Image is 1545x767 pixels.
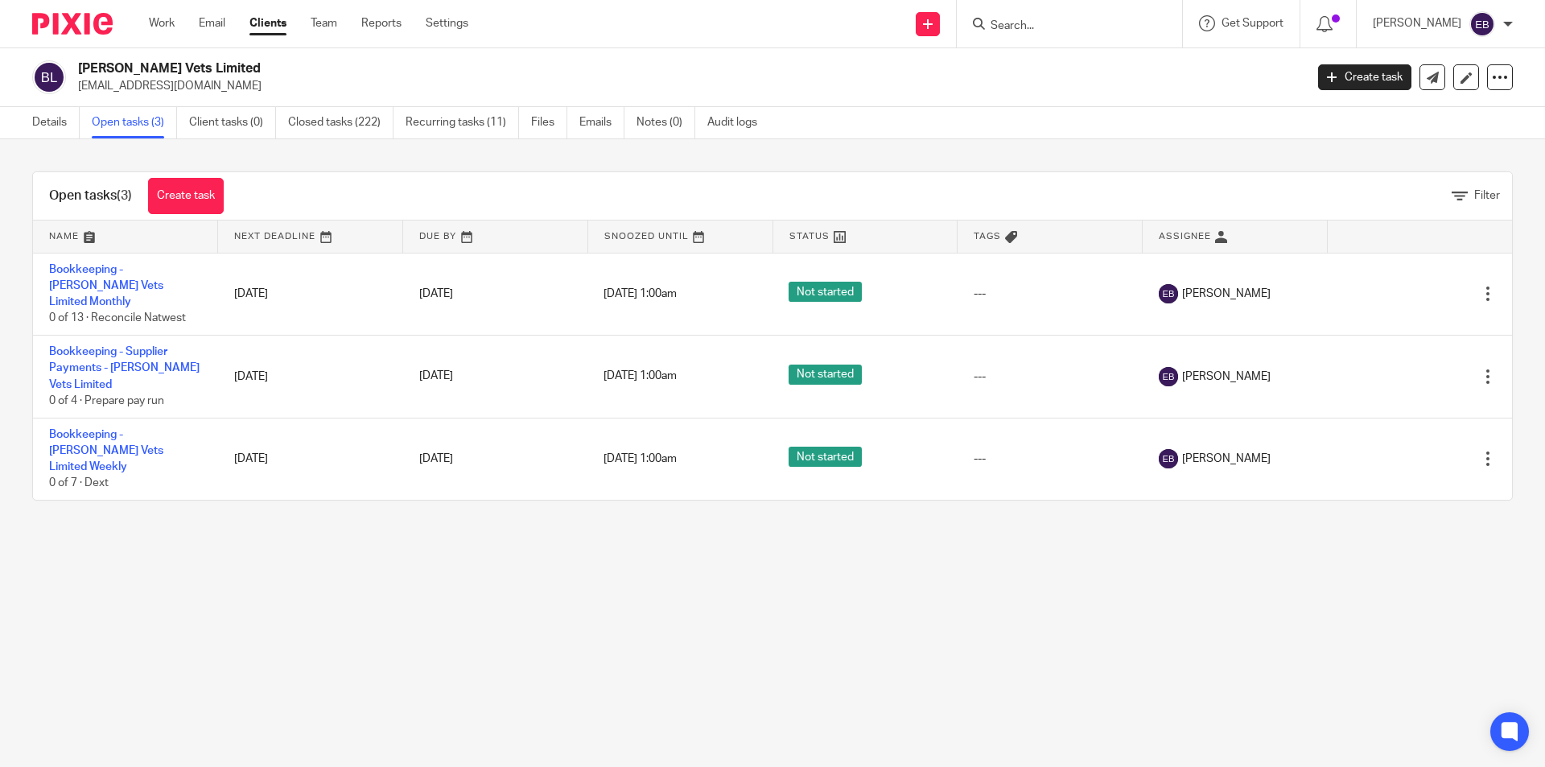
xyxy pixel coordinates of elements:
a: Audit logs [707,107,769,138]
p: [EMAIL_ADDRESS][DOMAIN_NAME] [78,78,1294,94]
img: Pixie [32,13,113,35]
span: Snoozed Until [604,232,689,241]
span: [DATE] 1:00am [604,371,677,382]
a: Emails [579,107,624,138]
a: Settings [426,15,468,31]
td: [DATE] [218,336,403,419]
a: Notes (0) [637,107,695,138]
p: [PERSON_NAME] [1373,15,1461,31]
span: Not started [789,365,862,385]
span: Get Support [1222,18,1283,29]
div: --- [974,286,1127,302]
img: svg%3E [1159,367,1178,386]
span: Filter [1474,190,1500,201]
span: Not started [789,282,862,302]
div: --- [974,369,1127,385]
span: 0 of 7 · Dext [49,478,109,489]
td: [DATE] [218,253,403,336]
a: Bookkeeping - [PERSON_NAME] Vets Limited Monthly [49,264,163,308]
span: Status [789,232,830,241]
td: [DATE] [218,418,403,500]
img: svg%3E [32,60,66,94]
h2: [PERSON_NAME] Vets Limited [78,60,1051,77]
span: 0 of 4 · Prepare pay run [49,395,164,406]
a: Clients [249,15,286,31]
a: Bookkeeping - Supplier Payments - [PERSON_NAME] Vets Limited [49,346,200,390]
img: svg%3E [1469,11,1495,37]
a: Bookkeeping - [PERSON_NAME] Vets Limited Weekly [49,429,163,473]
a: Recurring tasks (11) [406,107,519,138]
a: Closed tasks (222) [288,107,393,138]
span: [DATE] [419,371,453,382]
a: Create task [1318,64,1411,90]
h1: Open tasks [49,188,132,204]
a: Details [32,107,80,138]
img: svg%3E [1159,449,1178,468]
span: [DATE] [419,453,453,464]
a: Email [199,15,225,31]
span: Tags [974,232,1001,241]
a: Client tasks (0) [189,107,276,138]
span: (3) [117,189,132,202]
div: --- [974,451,1127,467]
span: Not started [789,447,862,467]
a: Reports [361,15,402,31]
span: [DATE] 1:00am [604,453,677,464]
a: Create task [148,178,224,214]
a: Open tasks (3) [92,107,177,138]
span: [PERSON_NAME] [1182,286,1271,302]
span: [DATE] [419,288,453,299]
span: [DATE] 1:00am [604,288,677,299]
span: [PERSON_NAME] [1182,451,1271,467]
span: 0 of 13 · Reconcile Natwest [49,313,186,324]
a: Files [531,107,567,138]
input: Search [989,19,1134,34]
a: Work [149,15,175,31]
img: svg%3E [1159,284,1178,303]
a: Team [311,15,337,31]
span: [PERSON_NAME] [1182,369,1271,385]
